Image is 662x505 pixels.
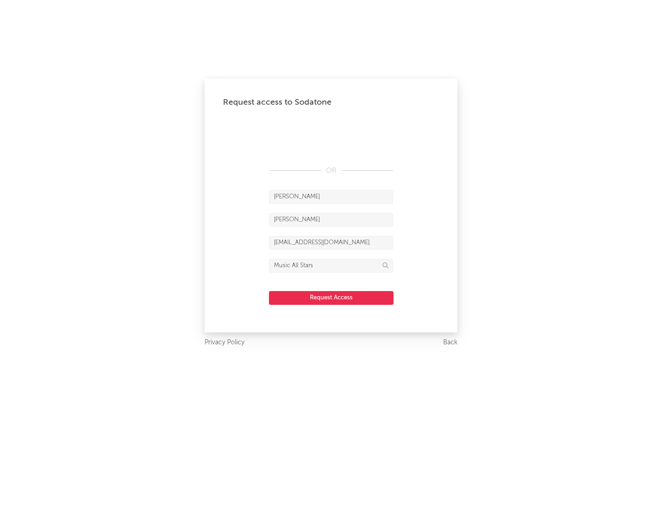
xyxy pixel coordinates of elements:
input: Email [269,236,393,250]
div: Request access to Sodatone [223,97,439,108]
input: First Name [269,190,393,204]
input: Last Name [269,213,393,227]
input: Division [269,259,393,273]
button: Request Access [269,291,394,305]
div: OR [269,165,393,176]
a: Back [443,337,457,348]
a: Privacy Policy [205,337,245,348]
